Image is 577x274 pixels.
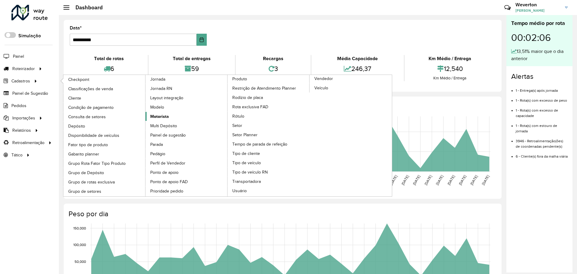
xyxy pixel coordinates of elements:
[237,62,309,75] div: 3
[313,62,402,75] div: 246,37
[227,177,310,186] a: Transportadora
[515,8,560,13] span: [PERSON_NAME]
[145,103,228,112] a: Modelo
[232,76,247,82] span: Produto
[73,226,86,230] text: 150,000
[68,132,119,139] span: Disponibilidade de veículos
[12,66,35,72] span: Roteirizador
[232,113,244,119] span: Rótulo
[150,141,163,148] span: Parada
[150,95,183,101] span: Layout integração
[313,55,402,62] div: Média Capacidade
[458,174,467,186] text: [DATE]
[150,169,179,176] span: Ponto de apoio
[150,55,233,62] div: Total de entregas
[227,140,310,149] a: Tempo de parada de refeição
[310,83,392,92] a: Veículo
[68,142,108,148] span: Fator tipo de produto
[145,140,228,149] a: Parada
[197,34,207,46] button: Choose Date
[68,114,106,120] span: Consulta de setores
[150,62,233,75] div: 59
[145,149,228,158] a: Pedágio
[150,179,188,185] span: Ponto de apoio FAD
[63,131,146,140] a: Disponibilidade de veículos
[227,75,392,196] a: Vendedor
[68,104,114,111] span: Condição de pagamento
[63,112,146,121] a: Consulta de setores
[516,134,568,149] li: 3946 - Retroalimentação(ões) de coordenadas pendente(s)
[412,174,421,186] text: [DATE]
[432,2,495,18] div: Críticas? Dúvidas? Elogios? Sugestões? Entre em contato conosco!
[70,24,82,32] label: Data
[68,151,99,157] span: Gabarito planner
[227,130,310,139] a: Setor Planner
[232,132,258,138] span: Setor Planner
[227,121,310,130] a: Setor
[12,127,31,134] span: Relatórios
[232,122,242,129] span: Setor
[435,174,444,186] text: [DATE]
[68,179,115,185] span: Grupo de rotas exclusiva
[18,32,41,39] label: Simulação
[227,112,310,121] a: Rótulo
[63,187,146,196] a: Grupo de setores
[511,19,568,27] div: Tempo médio por rota
[150,160,185,166] span: Perfil de Vendedor
[511,72,568,81] h4: Alertas
[150,76,165,82] span: Jornada
[232,85,296,91] span: Restrição de Atendimento Planner
[516,119,568,134] li: 1 - Rota(s) com estouro de jornada
[406,62,494,75] div: 12,540
[232,188,247,194] span: Usuário
[511,48,568,62] div: 13,51% maior que o dia anterior
[469,174,478,186] text: [DATE]
[63,103,146,112] a: Condição de pagamento
[145,186,228,195] a: Prioridade pedido
[63,140,146,149] a: Fator tipo de produto
[516,93,568,103] li: 1 - Rota(s) com excesso de peso
[232,169,268,175] span: Tipo de veículo RN
[501,1,514,14] a: Contato Rápido
[11,103,26,109] span: Pedidos
[68,123,85,129] span: Depósito
[232,141,287,147] span: Tempo de parada de refeição
[481,174,490,186] text: [DATE]
[227,186,310,195] a: Usuário
[12,90,48,97] span: Painel de Sugestão
[232,160,261,166] span: Tipo de veículo
[71,55,146,62] div: Total de rotas
[145,112,228,121] a: Motorista
[11,152,23,158] span: Tático
[12,140,44,146] span: Retroalimentação
[237,55,309,62] div: Recargas
[150,85,172,92] span: Jornada RN
[63,75,228,196] a: Jornada
[232,104,268,110] span: Rota exclusiva FAD
[232,150,260,157] span: Tipo de cliente
[145,84,228,93] a: Jornada RN
[13,53,24,60] span: Painel
[68,76,89,83] span: Checkpoint
[389,174,398,186] text: [DATE]
[63,122,146,131] a: Depósito
[227,93,310,102] a: Rodízio de placa
[63,159,146,168] a: Grupo Rota Fator Tipo Produto
[516,149,568,159] li: 6 - Cliente(s) fora da malha viária
[232,178,261,185] span: Transportadora
[69,210,496,218] h4: Peso por dia
[63,177,146,186] a: Grupo de rotas exclusiva
[406,55,494,62] div: Km Médio / Entrega
[447,174,455,186] text: [DATE]
[69,4,103,11] h2: Dashboard
[511,27,568,48] div: 00:02:06
[227,149,310,158] a: Tipo de cliente
[73,243,86,247] text: 100,000
[145,121,228,130] a: Multi Depósito
[68,95,81,101] span: Cliente
[145,75,310,196] a: Produto
[515,2,560,8] h3: Weverton
[145,131,228,140] a: Painel de sugestão
[71,62,146,75] div: 6
[401,174,409,186] text: [DATE]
